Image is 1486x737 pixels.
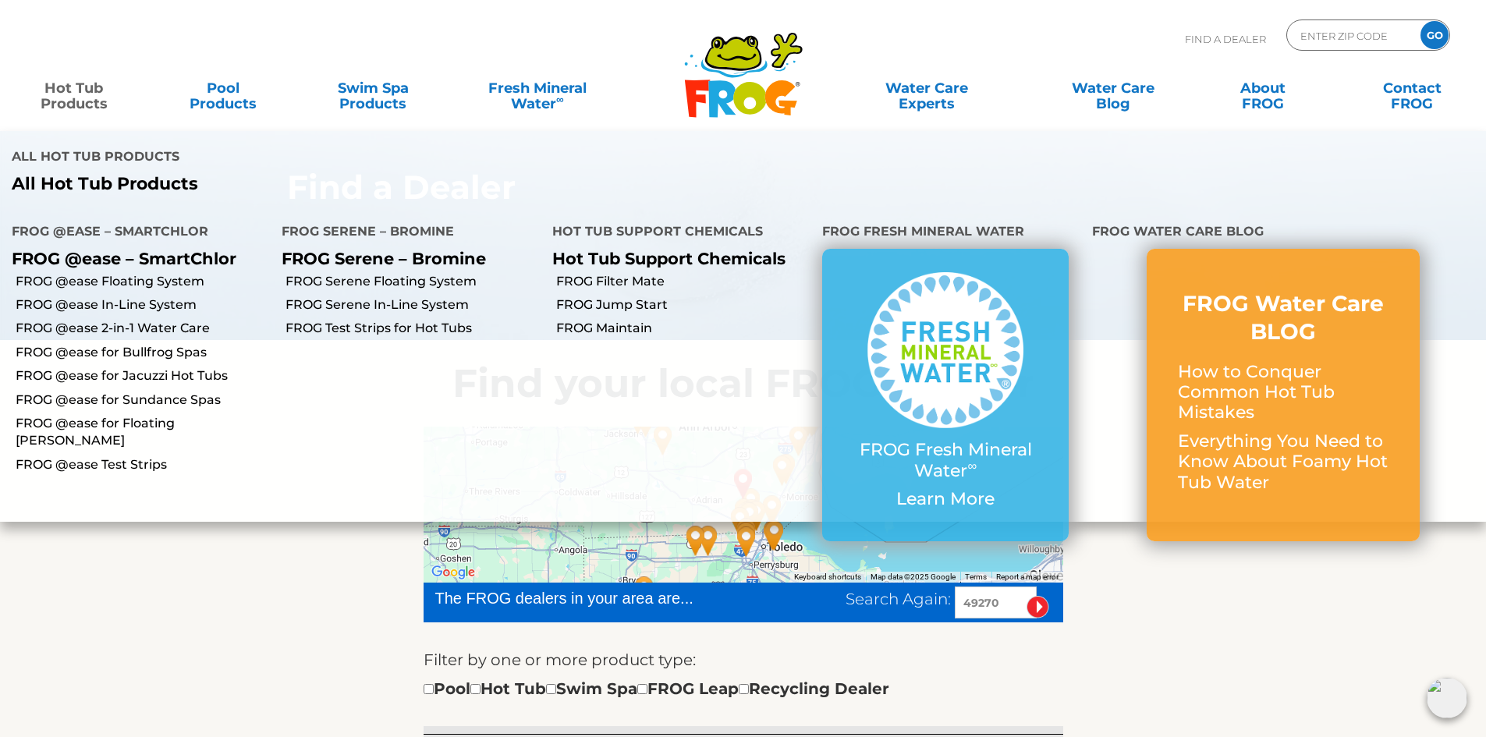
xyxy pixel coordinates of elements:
img: openIcon [1427,678,1467,718]
input: GO [1420,21,1449,49]
div: Defiance Water Recreation - 53 miles away. [626,570,662,612]
h3: FROG Water Care BLOG [1178,289,1388,346]
p: Find A Dealer [1185,19,1266,58]
p: FROG Serene – Bromine [282,249,528,268]
a: Hot TubProducts [16,73,132,104]
a: FROG Filter Mate [556,273,810,290]
a: FROG @ease Test Strips [16,456,270,473]
input: Submit [1027,596,1049,618]
h4: FROG Serene – Bromine [282,218,528,249]
span: Search Again: [846,590,951,608]
h4: FROG Fresh Mineral Water [822,218,1069,249]
a: FROG Maintain [556,320,810,337]
a: Fresh MineralWater∞ [464,73,610,104]
a: Report a map error [996,572,1059,581]
a: FROG @ease for Sundance Spas [16,392,270,409]
a: FROG @ease In-Line System [16,296,270,314]
a: AboutFROG [1204,73,1321,104]
a: Water CareExperts [832,73,1021,104]
p: How to Conquer Common Hot Tub Mistakes [1178,362,1388,423]
div: Inside Out Home Recreation Outfitters - Maumee - 21 miles away. [729,520,764,562]
p: Everything You Need to Know About Foamy Hot Tub Water [1178,431,1388,493]
div: The FROG dealers in your area are... [435,586,750,610]
a: FROG Test Strips for Hot Tubs [285,320,540,337]
a: FROG @ease for Bullfrog Spas [16,344,270,361]
a: FROG Fresh Mineral Water∞ Learn More [853,272,1037,517]
a: Water CareBlog [1055,73,1171,104]
label: Filter by one or more product type: [424,647,696,672]
img: Google [427,562,479,583]
a: Terms (opens in new tab) [965,572,987,581]
a: FROG @ease Floating System [16,273,270,290]
sup: ∞ [556,93,564,105]
div: Preferred Pools & Spas - 27 miles away. [678,519,714,562]
a: FROG Serene Floating System [285,273,540,290]
sup: ∞ [967,458,977,473]
input: Zip Code Form [1299,24,1404,47]
a: FROG Jump Start [556,296,810,314]
a: All Hot Tub Products [12,174,732,194]
p: FROG Fresh Mineral Water [853,440,1037,481]
a: FROG @ease 2-in-1 Water Care [16,320,270,337]
div: Pool Hot Tub Swim Spa FROG Leap Recycling Dealer [424,676,889,701]
a: PoolProducts [165,73,282,104]
a: FROG @ease for Jacuzzi Hot Tubs [16,367,270,384]
h4: FROG @ease – SmartChlor [12,218,258,249]
a: Swim SpaProducts [315,73,431,104]
h4: Hot Tub Support Chemicals [552,218,799,249]
a: Open this area in Google Maps (opens a new window) [427,562,479,583]
a: ContactFROG [1354,73,1470,104]
h4: All Hot Tub Products [12,143,732,174]
p: Hot Tub Support Chemicals [552,249,799,268]
a: FROG @ease for Floating [PERSON_NAME] [16,415,270,450]
h4: FROG Water Care Blog [1092,218,1474,249]
a: FROG Serene In-Line System [285,296,540,314]
p: FROG @ease – SmartChlor [12,249,258,268]
div: Champion Pools - 24 miles away. [690,519,726,562]
span: Map data ©2025 Google [871,572,956,581]
div: Poolside Shop - 22 miles away. [757,514,793,556]
button: Keyboard shortcuts [794,572,861,583]
p: Learn More [853,489,1037,509]
a: FROG Water Care BLOG How to Conquer Common Hot Tub Mistakes Everything You Need to Know About Foa... [1178,289,1388,501]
